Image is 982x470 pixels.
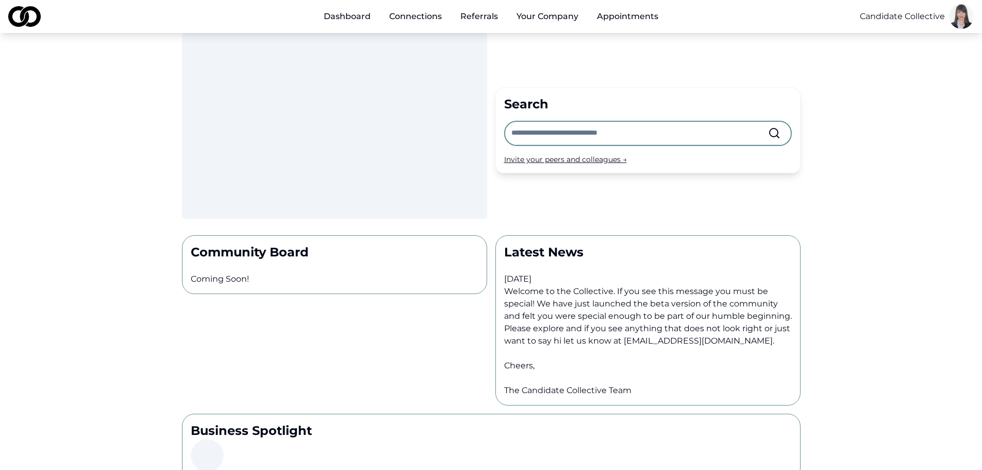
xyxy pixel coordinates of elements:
[191,273,478,285] p: Coming Soon!
[452,6,506,27] a: Referrals
[8,6,41,27] img: logo
[508,6,587,27] button: Your Company
[381,6,450,27] a: Connections
[504,96,792,112] div: Search
[315,6,667,27] nav: Main
[504,261,792,397] p: [DATE] Welcome to the Collective. If you see this message you must be special! We have just launc...
[860,10,945,23] button: Candidate Collective
[191,244,478,261] p: Community Board
[315,6,379,27] a: Dashboard
[504,244,792,261] p: Latest News
[504,154,792,165] div: Invite your peers and colleagues →
[191,423,792,439] p: Business Spotlight
[949,4,974,29] img: 51457996-7adf-4995-be40-a9f8ac946256-Picture1-profile_picture.jpg
[589,6,667,27] a: Appointments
